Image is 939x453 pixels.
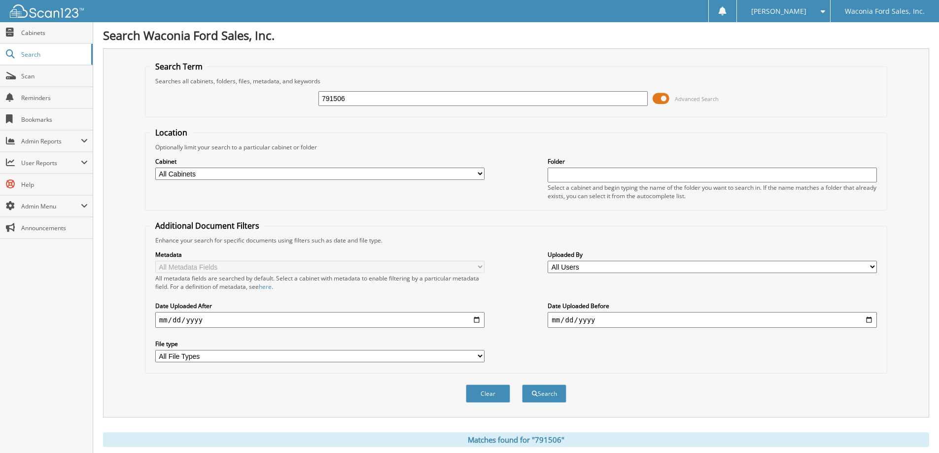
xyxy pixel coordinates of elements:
[21,50,86,59] span: Search
[103,27,929,43] h1: Search Waconia Ford Sales, Inc.
[150,61,208,72] legend: Search Term
[21,115,88,124] span: Bookmarks
[150,220,264,231] legend: Additional Document Filters
[21,202,81,210] span: Admin Menu
[150,127,192,138] legend: Location
[150,236,882,244] div: Enhance your search for specific documents using filters such as date and file type.
[548,250,877,259] label: Uploaded By
[675,95,719,103] span: Advanced Search
[103,432,929,447] div: Matches found for "791506"
[155,340,485,348] label: File type
[548,302,877,310] label: Date Uploaded Before
[150,143,882,151] div: Optionally limit your search to a particular cabinet or folder
[751,8,806,14] span: [PERSON_NAME]
[21,224,88,232] span: Announcements
[548,312,877,328] input: end
[21,72,88,80] span: Scan
[259,282,272,291] a: here
[10,4,84,18] img: scan123-logo-white.svg
[155,302,485,310] label: Date Uploaded After
[155,312,485,328] input: start
[522,384,566,403] button: Search
[21,29,88,37] span: Cabinets
[21,94,88,102] span: Reminders
[150,77,882,85] div: Searches all cabinets, folders, files, metadata, and keywords
[21,159,81,167] span: User Reports
[155,250,485,259] label: Metadata
[155,274,485,291] div: All metadata fields are searched by default. Select a cabinet with metadata to enable filtering b...
[21,137,81,145] span: Admin Reports
[548,183,877,200] div: Select a cabinet and begin typing the name of the folder you want to search in. If the name match...
[155,157,485,166] label: Cabinet
[845,8,925,14] span: Waconia Ford Sales, Inc.
[21,180,88,189] span: Help
[548,157,877,166] label: Folder
[466,384,510,403] button: Clear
